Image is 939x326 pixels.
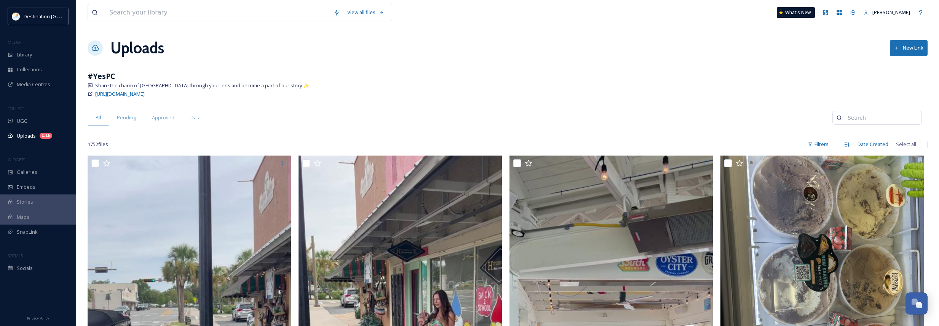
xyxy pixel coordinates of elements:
span: Share the charm of [GEOGRAPHIC_DATA] through your lens and become a part of our story ✨ [95,82,309,89]
a: What's New [777,7,815,18]
span: Privacy Policy [27,316,49,321]
span: UGC [17,117,27,125]
span: WIDGETS [8,157,25,162]
span: Approved [152,114,174,121]
a: Uploads [110,37,164,59]
span: MEDIA [8,39,21,45]
span: Data [190,114,201,121]
span: [URL][DOMAIN_NAME] [95,90,145,97]
strong: #YesPC [88,71,115,81]
a: [PERSON_NAME] [860,5,914,20]
span: [PERSON_NAME] [872,9,910,16]
span: 1752 file s [88,141,108,148]
div: Filters [804,137,832,152]
a: View all files [343,5,388,20]
span: All [96,114,101,121]
input: Search your library [105,4,330,21]
span: Maps [17,214,29,221]
span: SnapLink [17,228,38,236]
div: Date Created [854,137,892,152]
span: Pending [117,114,136,121]
span: Destination [GEOGRAPHIC_DATA] [24,13,99,20]
span: Uploads [17,132,36,140]
input: Search [844,110,918,125]
span: Select all [896,141,916,148]
a: Privacy Policy [27,313,49,322]
button: Open Chat [905,292,928,315]
div: 1.1k [40,133,52,139]
span: SOCIALS [8,253,23,259]
span: Embeds [17,183,35,191]
span: Media Centres [17,81,50,88]
span: Galleries [17,169,37,176]
img: download.png [12,13,20,20]
span: Collections [17,66,42,73]
span: COLLECT [8,106,24,111]
span: Library [17,51,32,58]
a: [URL][DOMAIN_NAME] [95,89,145,98]
span: Socials [17,265,33,272]
span: Stories [17,198,33,206]
button: New Link [890,40,928,56]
